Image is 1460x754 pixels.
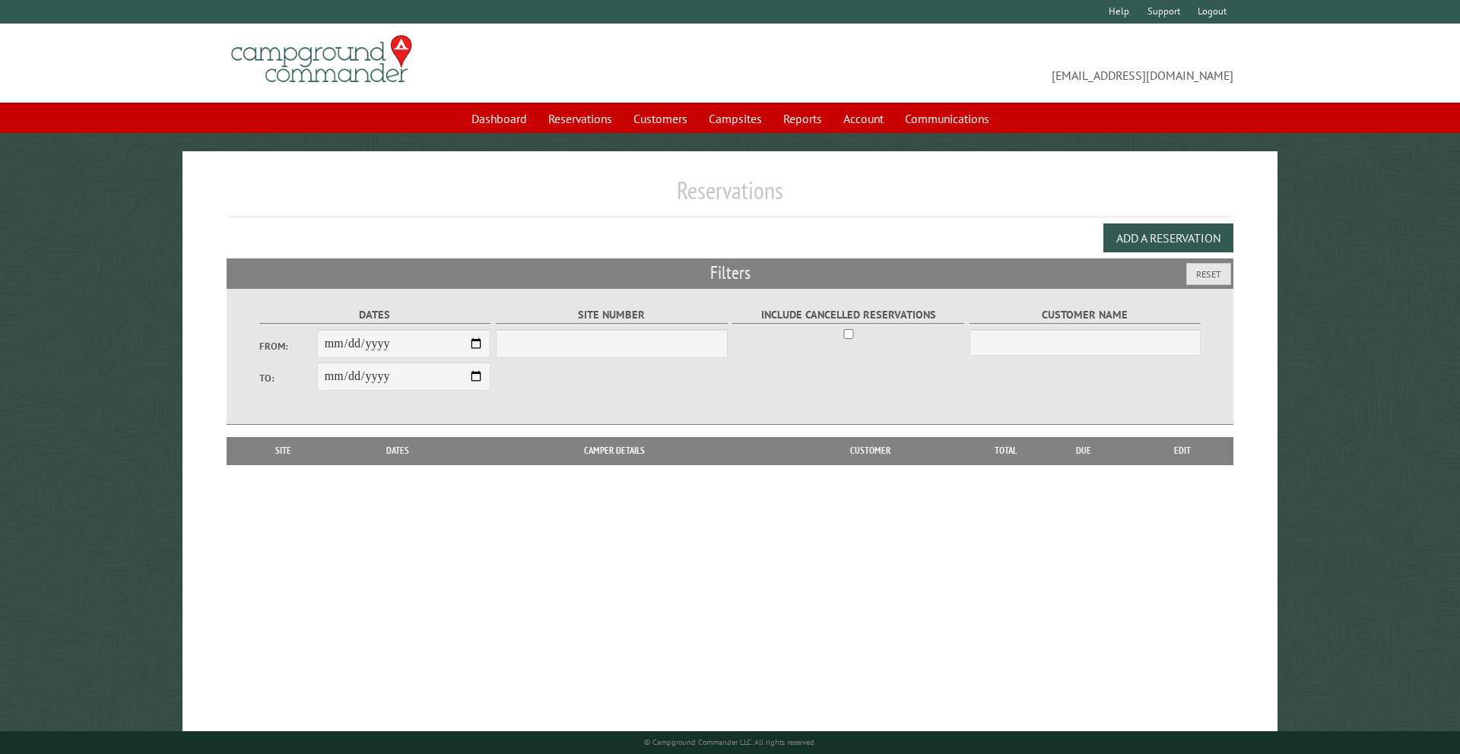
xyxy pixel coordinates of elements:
label: To: [259,371,317,385]
a: Reports [774,104,831,133]
label: Customer Name [970,306,1201,324]
label: Dates [259,306,491,324]
label: From: [259,339,317,353]
th: Customer [766,437,975,464]
a: Dashboard [462,104,536,133]
th: Dates [333,437,463,464]
h2: Filters [227,258,1234,287]
th: Due [1036,437,1131,464]
a: Account [834,104,893,133]
label: Site Number [496,306,728,324]
label: Include Cancelled Reservations [732,306,964,324]
th: Camper Details [463,437,766,464]
button: Reset [1186,263,1231,285]
h1: Reservations [227,176,1234,217]
a: Customers [624,104,697,133]
th: Edit [1131,437,1234,464]
a: Reservations [539,104,621,133]
button: Add a Reservation [1103,223,1233,252]
a: Communications [896,104,998,133]
img: Campground Commander [227,30,417,89]
span: [EMAIL_ADDRESS][DOMAIN_NAME] [730,42,1233,84]
a: Campsites [700,104,771,133]
th: Total [975,437,1036,464]
small: © Campground Commander LLC. All rights reserved. [644,737,816,747]
th: Site [234,437,333,464]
